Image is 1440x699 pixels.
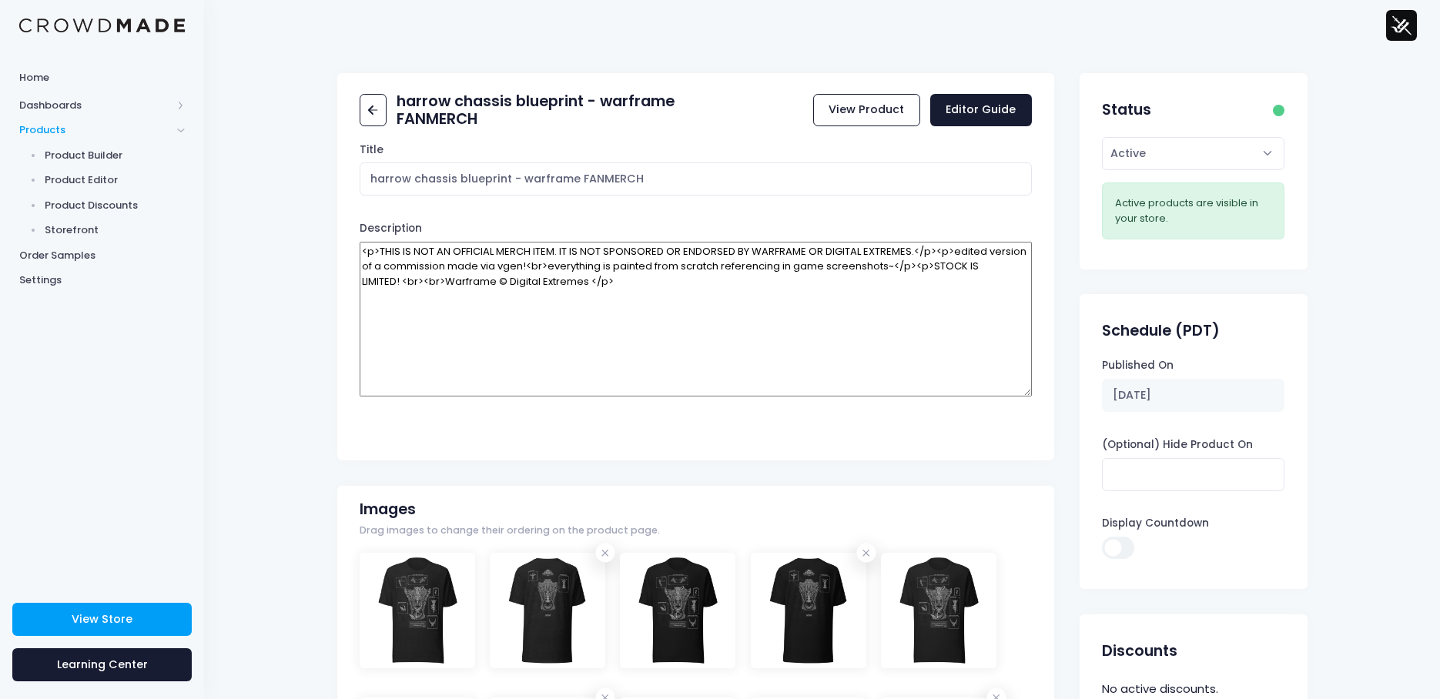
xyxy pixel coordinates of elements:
[19,248,185,263] span: Order Samples
[19,273,185,288] span: Settings
[12,648,192,681] a: Learning Center
[1386,10,1417,41] img: User
[397,92,695,129] h2: harrow chassis blueprint - warframe FANMERCH
[45,222,186,238] span: Storefront
[1102,101,1151,119] h2: Status
[19,122,172,138] span: Products
[19,18,185,33] img: Logo
[1102,642,1177,660] h2: Discounts
[360,242,1032,396] textarea: <p>THIS IS NOT AN OFFICIAL MERCH ITEM. IT IS NOT SPONSORED OR ENDORSED BY WARFRAME OR DIGITAL EXT...
[45,172,186,188] span: Product Editor
[360,523,660,538] span: Drag images to change their ordering on the product page.
[19,98,172,113] span: Dashboards
[360,500,416,518] h2: Images
[12,603,192,636] a: View Store
[45,148,186,163] span: Product Builder
[19,70,185,85] span: Home
[72,611,132,627] span: View Store
[596,543,615,563] span: Remove image
[57,657,148,672] span: Learning Center
[1102,358,1174,373] label: Published On
[45,198,186,213] span: Product Discounts
[813,94,920,127] a: View Product
[930,94,1032,127] a: Editor Guide
[1102,516,1209,531] label: Display Countdown
[1102,322,1220,339] h2: Schedule (PDT)
[856,543,876,563] span: Remove image
[1102,437,1253,453] label: (Optional) Hide Product On
[1115,196,1271,226] div: Active products are visible in your store.
[360,142,383,158] label: Title
[360,221,422,236] label: Description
